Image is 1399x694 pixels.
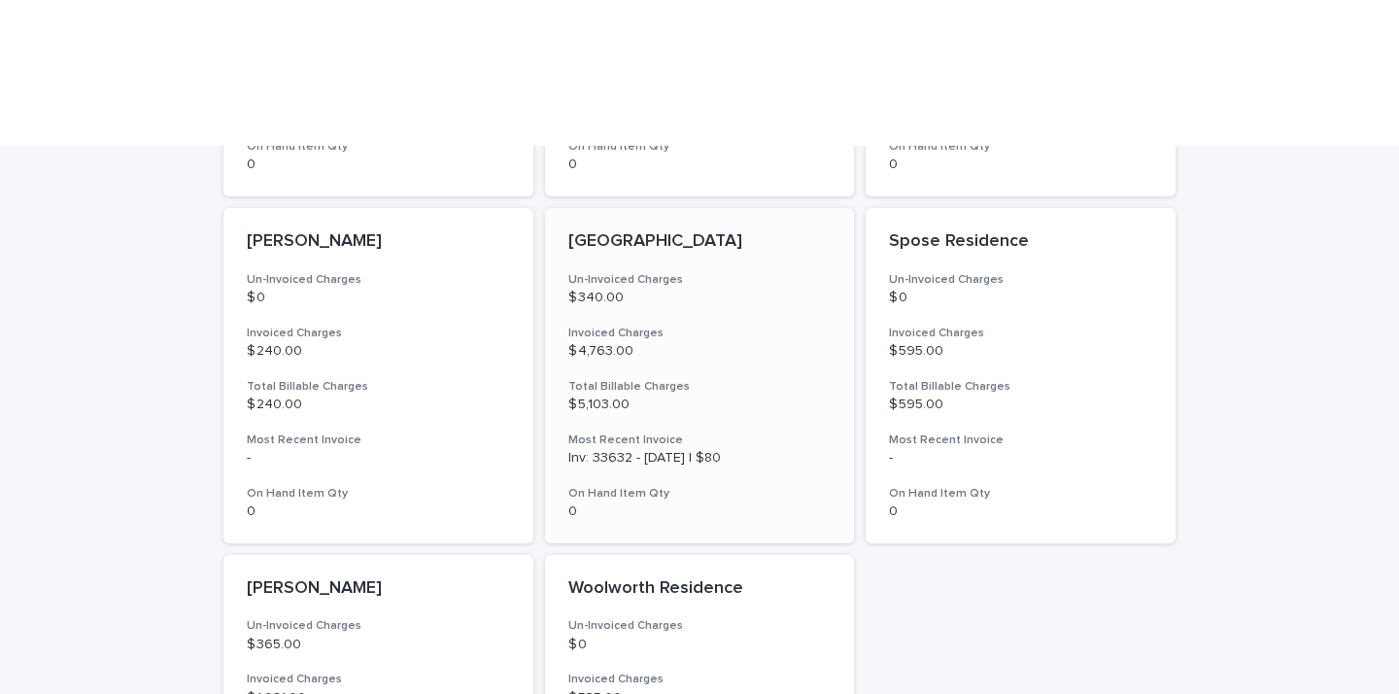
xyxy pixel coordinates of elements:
[247,486,510,502] h3: On Hand Item Qty
[247,672,510,687] h3: Invoiced Charges
[889,231,1152,253] p: Spose Residence
[568,433,832,448] h3: Most Recent Invoice
[247,433,510,448] h3: Most Recent Invoice
[247,272,510,288] h3: Un-Invoiced Charges
[568,290,832,306] p: $ 340.00
[247,379,510,395] h3: Total Billable Charges
[568,231,832,253] p: [GEOGRAPHIC_DATA]
[247,139,510,155] h3: On Hand Item Qty
[889,290,1152,306] p: $ 0
[247,450,510,467] p: -
[889,397,1152,413] p: $ 595.00
[247,343,510,360] p: $ 240.00
[247,326,510,341] h3: Invoiced Charges
[568,637,832,653] p: $ 0
[568,326,832,341] h3: Invoiced Charges
[889,486,1152,502] h3: On Hand Item Qty
[545,208,855,543] a: [GEOGRAPHIC_DATA]Un-Invoiced Charges$ 340.00Invoiced Charges$ 4,763.00Total Billable Charges$ 5,1...
[568,139,832,155] h3: On Hand Item Qty
[247,503,510,520] p: 0
[568,578,832,600] p: Woolworth Residence
[889,450,1152,467] p: -
[889,139,1152,155] h3: On Hand Item Qty
[247,637,510,653] p: $ 365.00
[889,343,1152,360] p: $ 595.00
[247,618,510,634] h3: Un-Invoiced Charges
[889,272,1152,288] h3: Un-Invoiced Charges
[223,208,533,543] a: [PERSON_NAME]Un-Invoiced Charges$ 0Invoiced Charges$ 240.00Total Billable Charges$ 240.00Most Rec...
[568,672,832,687] h3: Invoiced Charges
[889,156,1152,173] p: 0
[568,379,832,395] h3: Total Billable Charges
[568,618,832,634] h3: Un-Invoiced Charges
[568,397,832,413] p: $ 5,103.00
[889,379,1152,395] h3: Total Billable Charges
[568,450,832,467] p: Inv: 33632 - [DATE] | $80
[247,397,510,413] p: $ 240.00
[568,343,832,360] p: $ 4,763.00
[568,503,832,520] p: 0
[247,578,510,600] p: [PERSON_NAME]
[247,290,510,306] p: $ 0
[889,503,1152,520] p: 0
[568,156,832,173] p: 0
[247,231,510,253] p: [PERSON_NAME]
[866,208,1176,543] a: Spose ResidenceUn-Invoiced Charges$ 0Invoiced Charges$ 595.00Total Billable Charges$ 595.00Most R...
[247,156,510,173] p: 0
[568,486,832,502] h3: On Hand Item Qty
[889,326,1152,341] h3: Invoiced Charges
[889,433,1152,448] h3: Most Recent Invoice
[568,272,832,288] h3: Un-Invoiced Charges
